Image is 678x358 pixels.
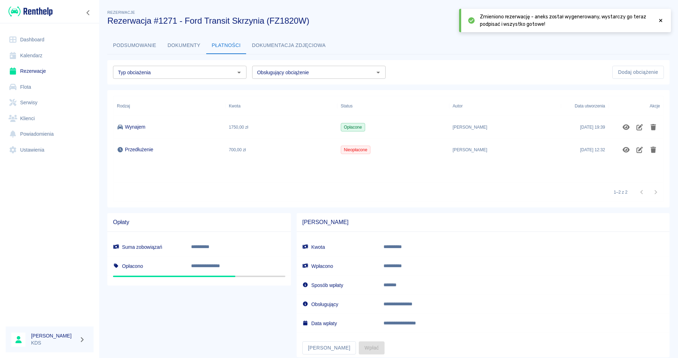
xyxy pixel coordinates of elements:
[225,96,337,116] div: Kwota
[449,139,561,161] div: [PERSON_NAME]
[633,121,647,133] button: Edytuj obciążenie
[225,139,337,161] div: 700,00 zł
[302,263,372,270] h6: Wpłacono
[337,96,449,116] div: Status
[107,16,604,26] h3: Rezerwacja #1271 - Ford Transit Skrzynia (FZ1820W)
[83,8,94,17] button: Zwiń nawigację
[6,63,94,79] a: Rezerwacje
[449,96,561,116] div: Autor
[614,189,628,195] p: 1–2 z 2
[117,96,130,116] div: Rodzaj
[6,79,94,95] a: Flota
[6,142,94,158] a: Ustawienia
[31,332,76,339] h6: [PERSON_NAME]
[341,147,370,153] span: Nieopłacone
[125,146,153,153] p: Przedłużenie
[302,219,664,226] span: [PERSON_NAME]
[113,276,285,277] span: Pozostało 700,00 zł do zapłaty
[302,341,356,354] button: [PERSON_NAME]
[619,121,633,133] button: Pokaż szczegóły
[125,123,145,131] p: Wynajem
[302,301,372,308] h6: Obsługujący
[633,144,647,156] button: Edytuj obciążenie
[302,282,372,289] h6: Sposób wpłaty
[8,6,53,17] img: Renthelp logo
[612,66,664,79] button: Dodaj obciążenie
[480,13,652,28] span: Zmieniono rezerwację - aneks został wygenerowany, wystarczy go teraz podpisać i wszystko gotowe!
[107,10,135,14] span: Rezerwacje
[647,121,660,133] button: Usuń obciążenie
[341,124,365,130] span: Opłacone
[565,101,575,111] button: Sort
[113,96,225,116] div: Rodzaj
[302,320,372,327] h6: Data wpłaty
[113,243,180,251] h6: Suma zobowiązań
[162,37,206,54] button: Dokumenty
[107,37,162,54] button: Podsumowanie
[206,37,246,54] button: Płatności
[246,37,332,54] button: Dokumentacja zdjęciowa
[6,6,53,17] a: Renthelp logo
[449,116,561,139] div: [PERSON_NAME]
[650,96,660,116] div: Akcje
[302,243,372,251] h6: Kwota
[609,96,664,116] div: Akcje
[6,111,94,127] a: Klienci
[580,124,605,130] div: 19 wrz 2025, 19:39
[619,144,633,156] button: Pokaż szczegóły
[373,68,383,77] button: Otwórz
[453,96,463,116] div: Autor
[561,96,609,116] div: Data utworzenia
[31,339,76,347] p: KDS
[113,219,285,226] span: Opłaty
[6,95,94,111] a: Serwisy
[6,126,94,142] a: Powiadomienia
[575,96,605,116] div: Data utworzenia
[580,147,605,153] div: 24 wrz 2025, 12:32
[647,144,660,156] button: Usuń obciążenie
[6,48,94,64] a: Kalendarz
[341,96,353,116] div: Status
[234,68,244,77] button: Otwórz
[6,32,94,48] a: Dashboard
[225,116,337,139] div: 1750,00 zł
[113,263,180,270] h6: Opłacono
[229,96,240,116] div: Kwota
